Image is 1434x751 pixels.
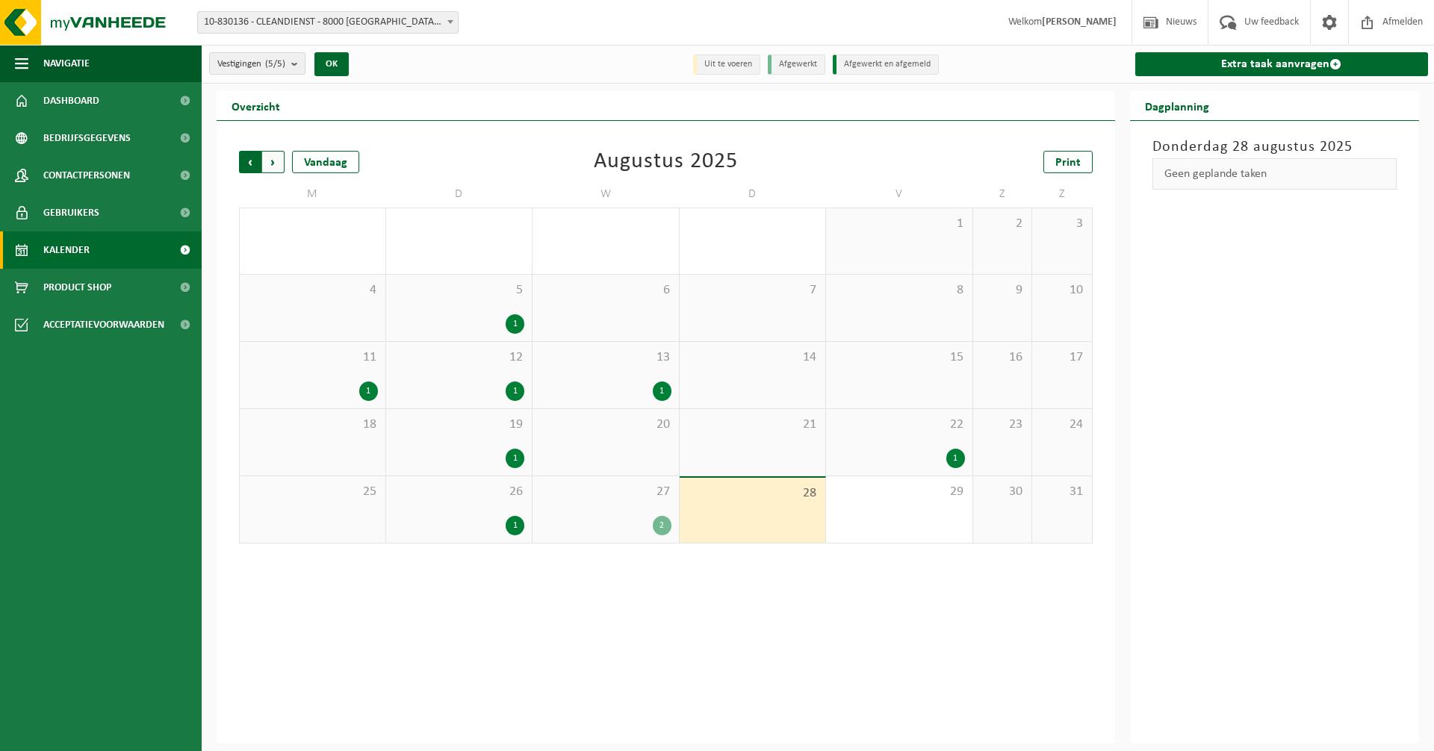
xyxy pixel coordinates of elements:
[687,282,819,299] span: 7
[506,314,524,334] div: 1
[198,12,458,33] span: 10-830136 - CLEANDIENST - 8000 BRUGGE, PATHOEKEWEG 48
[506,516,524,535] div: 1
[197,11,459,34] span: 10-830136 - CLEANDIENST - 8000 BRUGGE, PATHOEKEWEG 48
[43,231,90,269] span: Kalender
[1055,157,1081,169] span: Print
[43,82,99,119] span: Dashboard
[1152,136,1397,158] h3: Donderdag 28 augustus 2025
[239,151,261,173] span: Vorige
[981,417,1025,433] span: 23
[386,181,533,208] td: D
[359,381,378,401] div: 1
[262,151,285,173] span: Volgende
[394,349,525,366] span: 12
[687,417,819,433] span: 21
[540,417,671,433] span: 20
[1130,91,1224,120] h2: Dagplanning
[43,119,131,157] span: Bedrijfsgegevens
[687,349,819,366] span: 14
[292,151,359,173] div: Vandaag
[693,54,760,75] li: Uit te voeren
[43,194,99,231] span: Gebruikers
[43,157,130,194] span: Contactpersonen
[540,349,671,366] span: 13
[265,59,285,69] count: (5/5)
[687,485,819,502] span: 28
[394,417,525,433] span: 19
[834,417,965,433] span: 22
[768,54,825,75] li: Afgewerkt
[1040,417,1084,433] span: 24
[1152,158,1397,190] div: Geen geplande taken
[247,417,378,433] span: 18
[247,349,378,366] span: 11
[1042,16,1117,28] strong: [PERSON_NAME]
[1040,216,1084,232] span: 3
[594,151,738,173] div: Augustus 2025
[533,181,680,208] td: W
[239,181,386,208] td: M
[1040,282,1084,299] span: 10
[981,216,1025,232] span: 2
[1032,181,1092,208] td: Z
[43,269,111,306] span: Product Shop
[981,484,1025,500] span: 30
[314,52,349,76] button: OK
[653,381,671,401] div: 1
[981,349,1025,366] span: 16
[540,282,671,299] span: 6
[834,349,965,366] span: 15
[680,181,827,208] td: D
[506,449,524,468] div: 1
[394,282,525,299] span: 5
[653,516,671,535] div: 2
[247,282,378,299] span: 4
[1135,52,1429,76] a: Extra taak aanvragen
[209,52,305,75] button: Vestigingen(5/5)
[1040,349,1084,366] span: 17
[217,53,285,75] span: Vestigingen
[247,484,378,500] span: 25
[540,484,671,500] span: 27
[981,282,1025,299] span: 9
[834,484,965,500] span: 29
[1043,151,1093,173] a: Print
[973,181,1033,208] td: Z
[506,381,524,401] div: 1
[834,216,965,232] span: 1
[826,181,973,208] td: V
[394,484,525,500] span: 26
[1040,484,1084,500] span: 31
[217,91,295,120] h2: Overzicht
[946,449,965,468] div: 1
[834,282,965,299] span: 8
[833,54,939,75] li: Afgewerkt en afgemeld
[43,306,164,343] span: Acceptatievoorwaarden
[43,45,90,82] span: Navigatie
